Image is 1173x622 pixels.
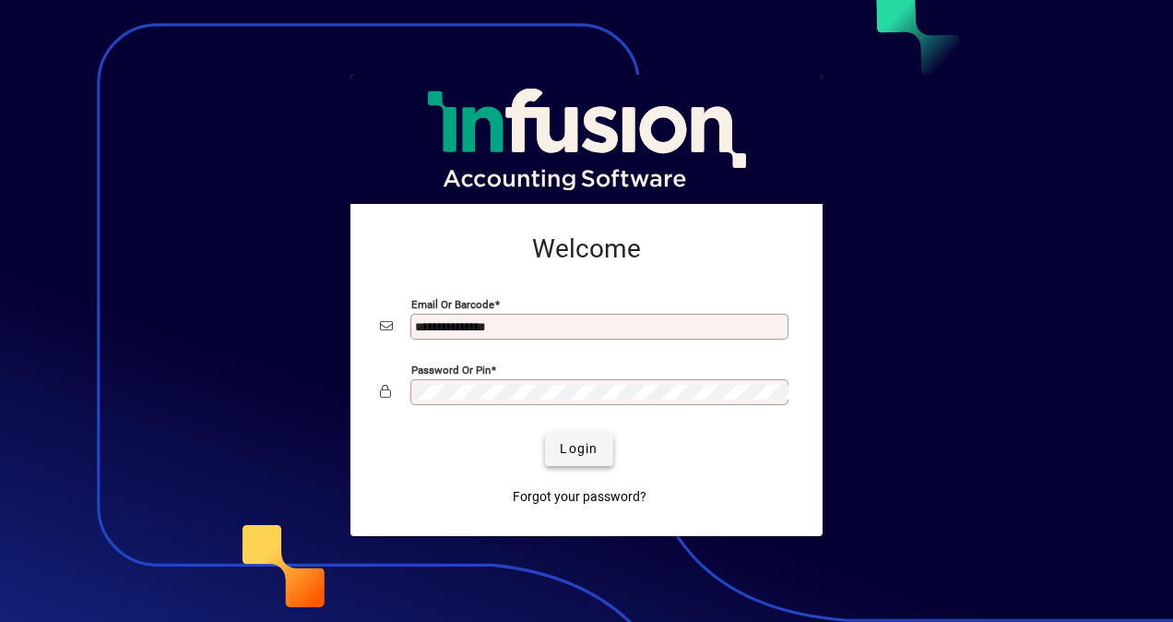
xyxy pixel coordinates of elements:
[545,433,612,466] button: Login
[505,481,654,514] a: Forgot your password?
[411,363,491,376] mat-label: Password or Pin
[560,439,598,459] span: Login
[411,297,494,310] mat-label: Email or Barcode
[380,233,793,265] h2: Welcome
[513,487,646,507] span: Forgot your password?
